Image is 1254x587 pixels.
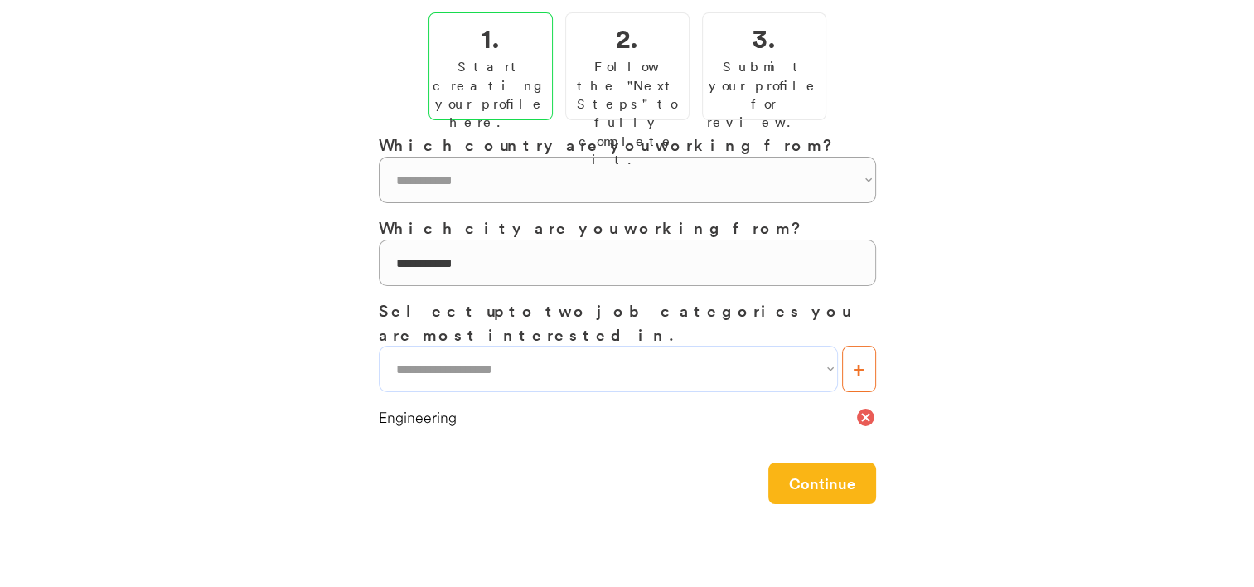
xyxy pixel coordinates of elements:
[481,17,500,57] h2: 1.
[379,298,876,346] h3: Select up to two job categories you are most interested in.
[768,463,876,504] button: Continue
[433,57,549,132] div: Start creating your profile here.
[707,57,821,132] div: Submit your profile for review.
[379,407,855,428] div: Engineering
[379,216,876,240] h3: Which city are you working from?
[379,133,876,157] h3: Which country are you working from?
[616,17,638,57] h2: 2.
[842,346,876,392] button: +
[855,407,876,428] button: cancel
[753,17,776,57] h2: 3.
[570,57,685,168] div: Follow the "Next Steps" to fully complete it.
